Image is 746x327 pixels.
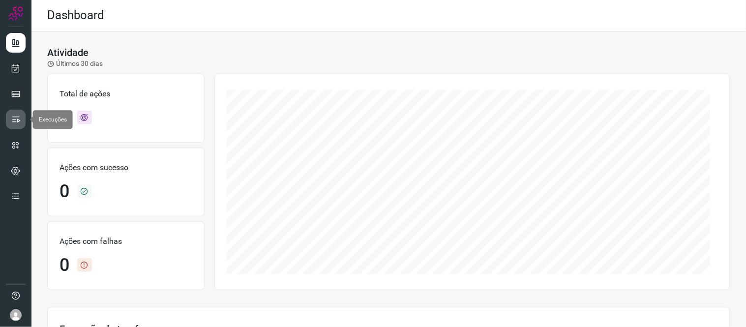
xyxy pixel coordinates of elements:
p: Ações com falhas [60,236,192,247]
img: Logo [8,6,23,21]
h3: Atividade [47,47,89,59]
h2: Dashboard [47,8,104,23]
img: avatar-user-boy.jpg [10,309,22,321]
h1: 0 [60,255,69,276]
p: Últimos 30 dias [47,59,103,69]
h1: 0 [60,181,69,202]
span: Execuções [39,116,67,123]
h1: 0 [60,107,69,128]
p: Ações com sucesso [60,162,192,174]
p: Total de ações [60,88,192,100]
